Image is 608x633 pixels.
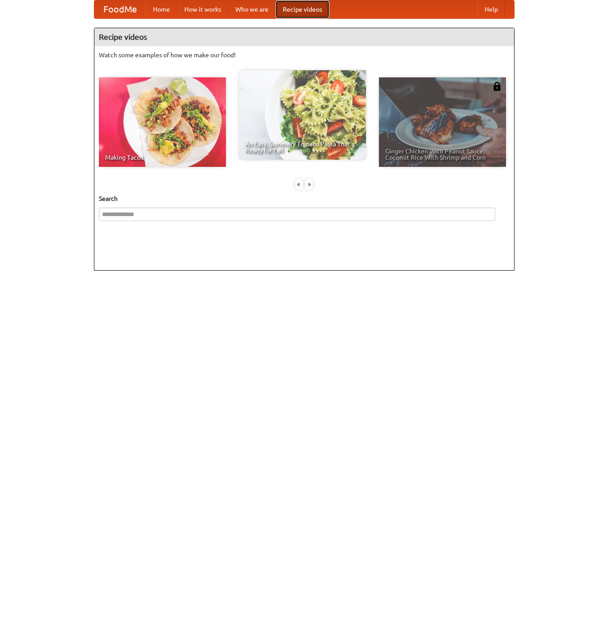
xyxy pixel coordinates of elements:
a: FoodMe [94,0,146,18]
div: « [295,178,303,190]
p: Watch some examples of how we make our food! [99,51,510,59]
span: Making Tacos [105,154,220,161]
a: Help [477,0,505,18]
img: 483408.png [493,82,502,91]
a: Making Tacos [99,77,226,167]
a: Who we are [228,0,276,18]
div: » [305,178,313,190]
a: How it works [177,0,228,18]
a: An Easy, Summery Tomato Pasta That's Ready for Fall [239,70,366,160]
h4: Recipe videos [94,28,514,46]
h5: Search [99,194,510,203]
a: Home [146,0,177,18]
span: An Easy, Summery Tomato Pasta That's Ready for Fall [245,141,360,153]
a: Recipe videos [276,0,329,18]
